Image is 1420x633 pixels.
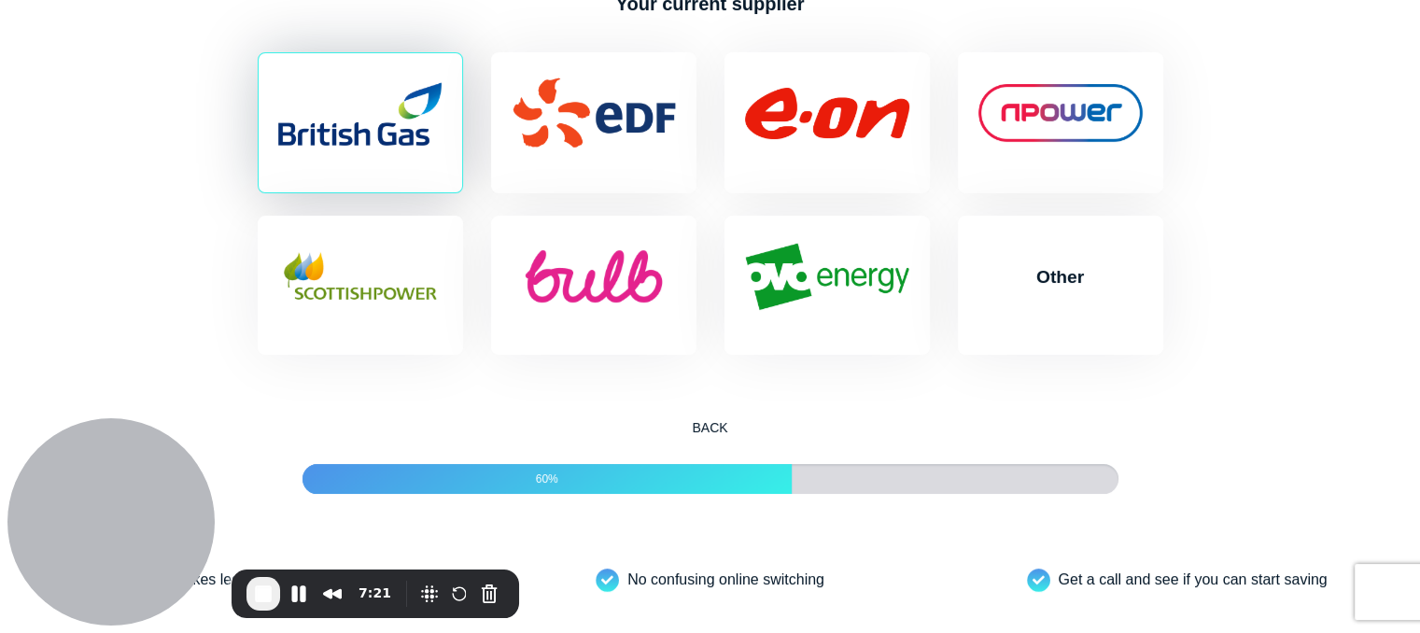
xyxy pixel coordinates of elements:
[258,52,463,193] label: British Gas
[724,216,930,355] label: Ovo Energy
[491,216,696,355] label: Bulb
[958,216,1163,355] label: Other
[258,216,463,355] label: Scottish Power
[491,52,696,193] label: EDF
[491,415,930,442] button: Back
[627,571,824,587] span: No confusing online switching
[958,52,1163,193] label: Npower
[302,464,792,494] div: 60%
[1058,571,1327,587] span: Get a call and see if you can start saving
[724,52,930,193] label: EON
